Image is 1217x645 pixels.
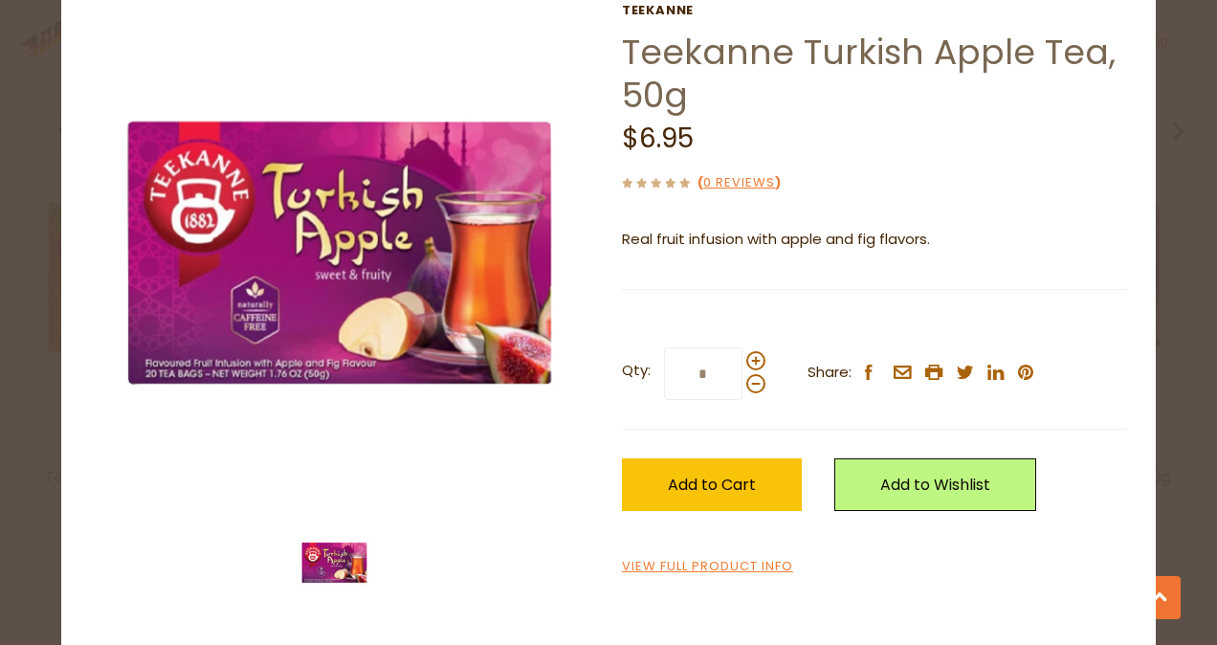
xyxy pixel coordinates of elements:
[622,28,1116,120] a: Teekanne Turkish Apple Tea, 50g
[622,120,694,157] span: $6.95
[664,347,742,400] input: Qty:
[622,228,1128,252] p: Real fruit infusion with apple and fig flavors.
[697,173,781,191] span: ( )
[703,173,775,193] a: 0 Reviews
[808,361,852,385] span: Share:
[93,3,592,502] img: Teekanne Turkish Apple
[622,359,651,383] strong: Qty:
[622,3,1128,18] a: Teekanne
[622,557,793,577] a: View Full Product Info
[622,458,802,511] button: Add to Cart
[668,474,756,496] span: Add to Cart
[834,458,1036,511] a: Add to Wishlist
[297,524,373,601] img: Teekanne Turkish Apple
